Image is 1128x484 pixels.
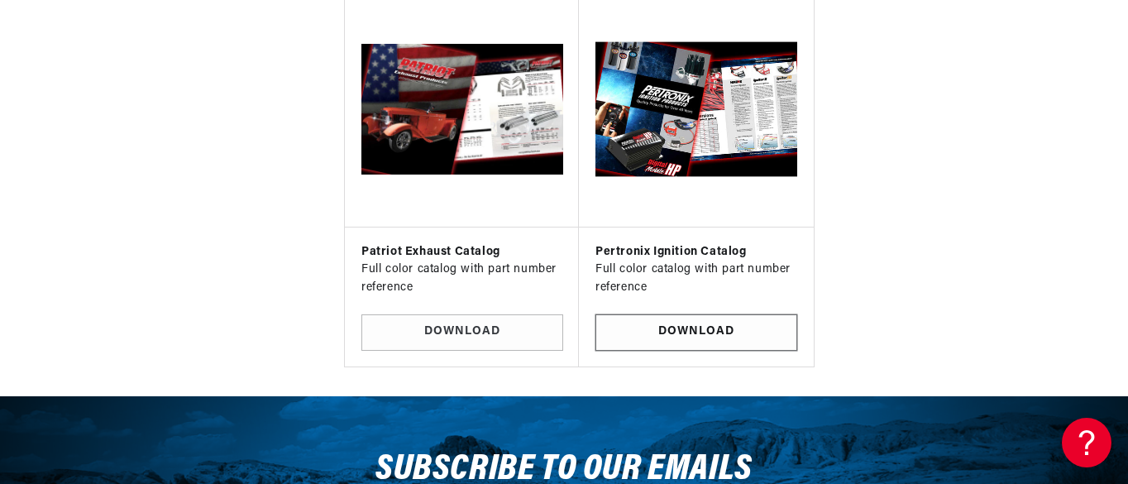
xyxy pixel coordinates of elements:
[361,244,563,261] h3: Patriot Exhaust Catalog
[592,6,800,213] img: Pertronix Ignition Catalog
[361,261,563,298] p: Full color catalog with part number reference
[595,261,797,298] p: Full color catalog with part number reference
[595,244,797,261] h3: Pertronix Ignition Catalog
[361,314,563,352] a: Download
[361,8,563,210] img: Patriot Exhaust Catalog
[595,314,797,352] a: Download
